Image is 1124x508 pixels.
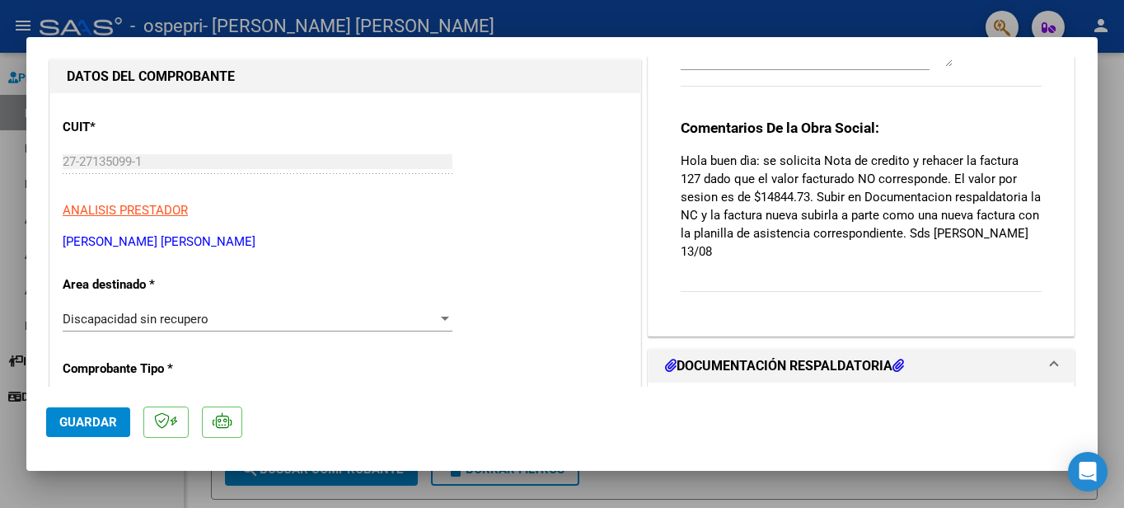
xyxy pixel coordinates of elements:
[63,275,232,294] p: Area destinado *
[681,152,1042,261] p: Hola buen dìa: se solicita Nota de credito y rehacer la factura 127 dado que el valor facturado N...
[63,233,628,252] p: [PERSON_NAME] [PERSON_NAME]
[649,350,1074,383] mat-expansion-panel-header: DOCUMENTACIÓN RESPALDATORIA
[63,118,232,137] p: CUIT
[1068,452,1108,492] div: Open Intercom Messenger
[67,68,235,84] strong: DATOS DEL COMPROBANTE
[63,203,188,218] span: ANALISIS PRESTADOR
[681,120,879,136] strong: Comentarios De la Obra Social:
[665,356,904,376] h1: DOCUMENTACIÓN RESPALDATORIA
[59,415,117,430] span: Guardar
[63,312,208,327] span: Discapacidad sin recupero
[46,407,130,437] button: Guardar
[63,360,232,379] p: Comprobante Tipo *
